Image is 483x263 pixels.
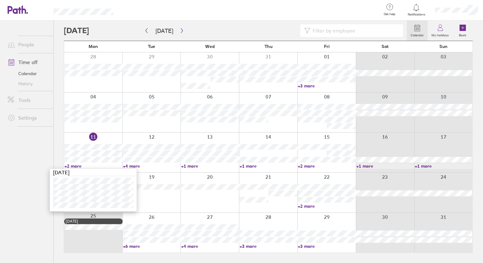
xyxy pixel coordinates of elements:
[439,44,448,49] span: Sun
[89,44,98,49] span: Mon
[265,44,272,49] span: Thu
[3,69,53,79] a: Calendar
[181,243,239,249] a: +4 more
[406,3,427,16] a: Notifications
[415,163,473,169] a: +1 more
[3,38,53,51] a: People
[356,163,414,169] a: +1 more
[406,13,427,16] span: Notifications
[240,243,297,249] a: +3 more
[3,94,53,106] a: Tools
[455,32,470,37] label: Book
[240,163,297,169] a: +1 more
[66,219,121,224] div: [DATE]
[298,163,356,169] a: +2 more
[298,243,356,249] a: +3 more
[382,44,388,49] span: Sat
[407,32,428,37] label: Calendar
[64,163,122,169] a: +2 more
[3,56,53,69] a: Time off
[298,203,356,209] a: +2 more
[428,21,453,41] a: My holidays
[428,32,453,37] label: My holidays
[324,44,330,49] span: Fri
[298,83,356,89] a: +3 more
[205,44,215,49] span: Wed
[150,26,178,36] button: [DATE]
[3,79,53,89] a: History
[181,163,239,169] a: +1 more
[407,21,428,41] a: Calendar
[379,12,400,16] span: Get help
[50,169,137,176] div: [DATE]
[310,25,400,37] input: Filter by employee
[148,44,155,49] span: Tue
[453,21,473,41] a: Book
[123,243,181,249] a: +6 more
[123,163,181,169] a: +4 more
[3,111,53,124] a: Settings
